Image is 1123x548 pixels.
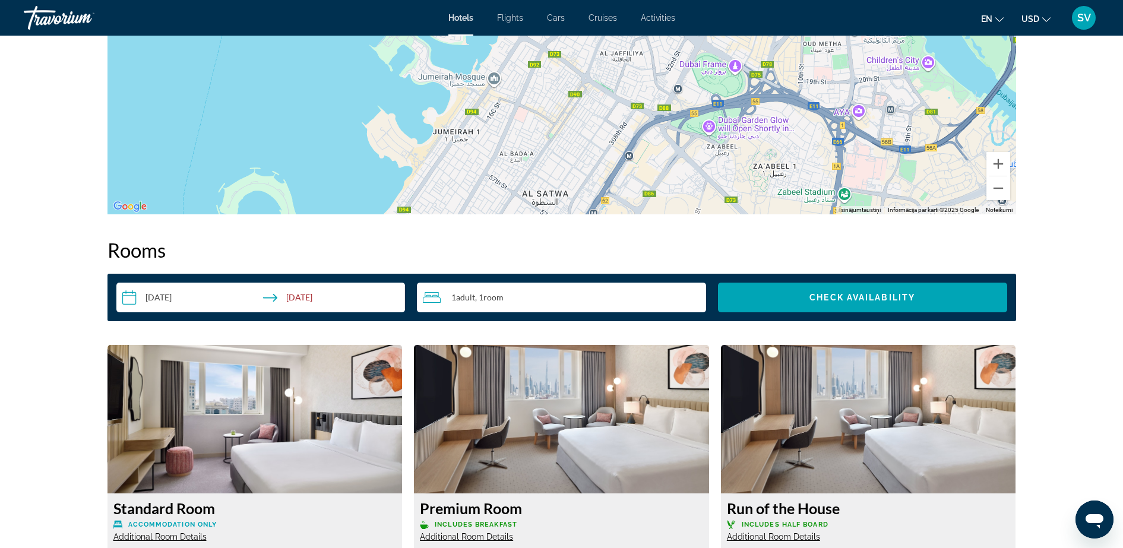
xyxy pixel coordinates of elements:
[718,283,1007,312] button: Check Availability
[116,283,406,312] button: Check-in date: Sep 15, 2025 Check-out date: Sep 16, 2025
[742,521,828,528] span: Includes Half Board
[721,345,1016,493] img: 4b272647-2638-43da-90c9-90b1672a0706.jpeg
[24,2,143,33] a: Travorium
[1068,5,1099,30] button: User Menu
[727,532,820,541] span: Additional Room Details
[981,14,992,24] span: en
[589,13,617,23] a: Cruises
[116,283,1007,312] div: Search widget
[641,13,675,23] a: Activities
[1075,501,1113,539] iframe: Poga, lai palaistu ziņojumapmaiņas logu; notiek saruna
[113,499,397,517] h3: Standard Room
[420,532,513,541] span: Additional Room Details
[1077,12,1091,24] span: SV
[727,499,1010,517] h3: Run of the House
[110,199,150,214] img: Google
[1021,14,1039,24] span: USD
[456,292,475,302] span: Adult
[986,152,1010,176] button: Tuvināt
[888,207,979,213] span: Informācija par karti ©2025 Google
[1021,10,1051,27] button: Change currency
[839,206,881,214] button: Īsinājumtaustiņi
[451,293,475,302] span: 1
[475,293,504,302] span: , 1
[435,521,517,528] span: Includes Breakfast
[986,176,1010,200] button: Tālināt
[547,13,565,23] a: Cars
[113,532,207,541] span: Additional Room Details
[809,293,915,302] span: Check Availability
[128,521,217,528] span: Accommodation Only
[986,207,1013,213] a: Noteikumi (saite tiks atvērta jaunā cilnē)
[107,345,403,493] img: e4e24b83-26f1-4ff8-bd1b-c9a92cd6f878.jpeg
[110,199,150,214] a: Apgabala atvēršana pakalpojumā Google Maps (tiks atvērts jauns logs)
[497,13,523,23] a: Flights
[107,238,1016,262] h2: Rooms
[483,292,504,302] span: Room
[417,283,706,312] button: Travelers: 1 adult, 0 children
[414,345,709,493] img: 4b272647-2638-43da-90c9-90b1672a0706.jpeg
[420,499,703,517] h3: Premium Room
[448,13,473,23] a: Hotels
[981,10,1004,27] button: Change language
